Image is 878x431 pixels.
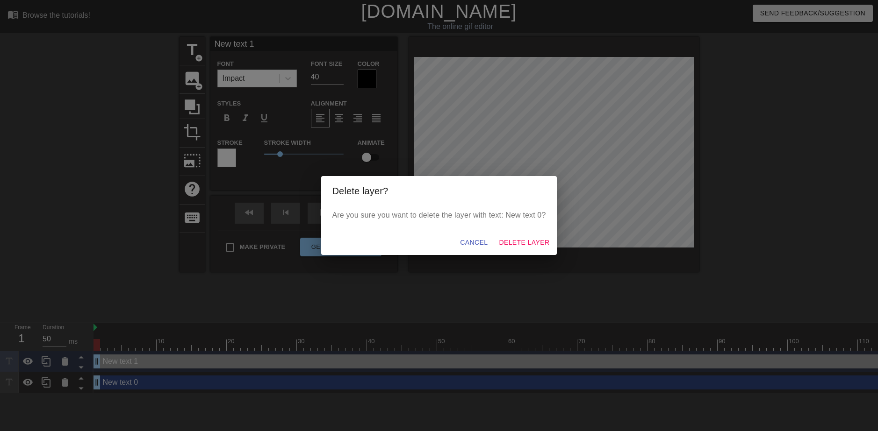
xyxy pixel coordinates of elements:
[499,237,549,248] span: Delete Layer
[332,184,546,198] h2: Delete layer?
[495,234,553,251] button: Delete Layer
[456,234,491,251] button: Cancel
[460,237,488,248] span: Cancel
[332,210,546,221] p: Are you sure you want to delete the layer with text: New text 0?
